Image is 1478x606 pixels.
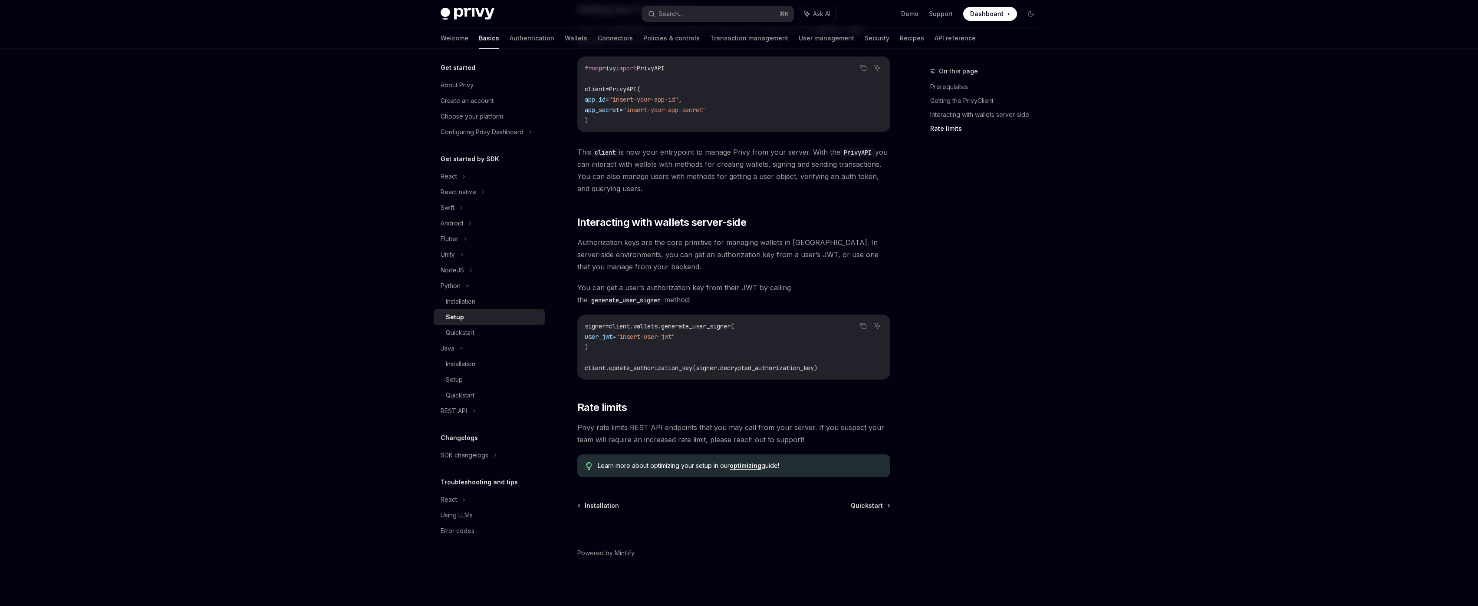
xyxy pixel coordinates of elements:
span: Privy rate limits REST API endpoints that you may call from your server. If you suspect your team... [577,421,890,446]
span: app_secret [585,106,619,114]
div: React native [441,187,476,197]
span: = [612,333,616,341]
span: , [678,96,682,103]
div: Using LLMs [441,510,473,520]
span: = [619,106,623,114]
button: Copy the contents from the code block [858,320,869,331]
h5: Changelogs [441,433,478,443]
a: Error codes [434,523,545,539]
div: Installation [446,296,475,307]
h5: Get started [441,63,475,73]
div: React [441,171,457,182]
span: "insert-your-app-secret" [623,106,706,114]
a: Wallets [565,28,587,49]
span: import [616,64,637,72]
a: Interacting with wallets server-side [930,108,1045,122]
span: "insert-user-jwt" [616,333,675,341]
a: Policies & controls [643,28,700,49]
h5: Get started by SDK [441,154,499,164]
a: Setup [434,309,545,325]
a: Create an account [434,93,545,109]
a: About Privy [434,77,545,93]
span: On this page [939,66,978,76]
a: Quickstart [851,501,889,510]
div: Java [441,343,454,354]
div: Error codes [441,526,474,536]
a: Using LLMs [434,507,545,523]
div: Quickstart [446,328,474,338]
a: Recipes [900,28,924,49]
div: Swift [441,202,454,213]
a: Prerequisites [930,80,1045,94]
div: Python [441,281,461,291]
a: API reference [935,28,976,49]
span: Authorization keys are the core primitive for managing wallets in [GEOGRAPHIC_DATA]. In server-si... [577,236,890,273]
span: Ask AI [813,10,830,18]
a: Installation [578,501,619,510]
div: About Privy [441,80,474,90]
span: PrivyAPI [637,64,665,72]
a: Installation [434,294,545,309]
button: Search...⌘K [642,6,794,22]
h5: Troubleshooting and tips [441,477,518,487]
code: PrivyAPI [840,148,875,157]
button: Toggle dark mode [1024,7,1038,21]
a: Powered by Mintlify [577,549,635,557]
div: Choose your platform [441,111,503,122]
div: SDK changelogs [441,450,488,460]
span: user_jwt [585,333,612,341]
button: Ask AI [872,62,883,73]
a: Choose your platform [434,109,545,124]
div: Unity [441,249,455,260]
a: Security [865,28,889,49]
span: = [606,322,609,330]
span: Learn more about optimizing your setup in our guide! [598,461,881,470]
div: Configuring Privy Dashboard [441,127,523,137]
span: client [585,85,606,93]
a: Welcome [441,28,468,49]
span: signer [585,322,606,330]
span: ⌘ K [780,10,789,17]
a: Setup [434,372,545,387]
a: Connectors [598,28,633,49]
span: Rate limits [577,401,627,414]
button: Ask AI [798,6,836,22]
a: Dashboard [963,7,1017,21]
span: Quickstart [851,501,883,510]
span: PrivyAPI( [609,85,640,93]
span: = [606,96,609,103]
span: from [585,64,599,72]
span: = [606,85,609,93]
div: Quickstart [446,390,474,401]
span: Installation [585,501,619,510]
a: Quickstart [434,325,545,341]
a: Rate limits [930,122,1045,136]
span: Dashboard [970,10,1004,18]
a: Authentication [510,28,554,49]
span: client.wallets.generate_user_signer( [609,322,734,330]
span: "insert-your-app-id" [609,96,678,103]
div: Setup [446,374,463,385]
a: Basics [479,28,499,49]
a: Transaction management [710,28,788,49]
a: Quickstart [434,387,545,403]
div: REST API [441,406,467,416]
div: Create an account [441,96,494,106]
span: privy [599,64,616,72]
code: generate_user_signer [588,295,664,305]
span: ) [585,116,588,124]
a: User management [799,28,854,49]
div: Android [441,218,463,228]
span: client.update_authorization_key(signer.decrypted_authorization_key) [585,364,817,372]
div: Installation [446,359,475,369]
img: dark logo [441,8,494,20]
svg: Tip [586,462,592,470]
span: You can get a user’s authorization key from their JWT by calling the method: [577,281,890,306]
code: client [591,148,619,157]
a: Support [929,10,953,18]
a: Getting the PrivyClient [930,94,1045,108]
button: Copy the contents from the code block [858,62,869,73]
a: Installation [434,356,545,372]
span: Interacting with wallets server-side [577,215,746,229]
div: NodeJS [441,265,464,275]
